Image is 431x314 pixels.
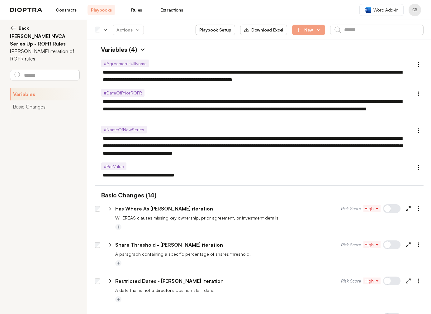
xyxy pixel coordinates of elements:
[123,5,150,15] a: Rules
[115,287,424,293] p: A date that is not a director's position start date.
[115,205,213,212] p: Has Where As [PERSON_NAME] iteration
[365,242,379,248] span: High
[341,278,361,284] span: Risk Score
[115,241,223,249] p: Share Threshold - [PERSON_NAME] iteration
[10,25,79,31] button: Back
[115,260,121,266] button: Add tag
[365,278,379,284] span: High
[158,5,186,15] a: Extractions
[363,241,381,248] button: High
[10,100,79,113] button: Basic Changes
[373,7,398,13] span: Word Add-in
[101,60,149,67] span: # AgreementFullName
[115,277,224,285] p: Restricted Dates - [PERSON_NAME] iteration
[115,224,121,230] button: Add tag
[140,46,146,53] img: Expand
[115,251,424,257] p: A paragraph containing a specific percentage of shares threshold.
[359,4,404,16] a: Word Add-in
[115,215,424,221] p: WHEREAS clauses missing key ownership, prior agreement, or investment details.
[101,126,147,133] span: # NameOfNewSeries
[292,25,325,35] button: New
[341,242,361,248] span: Risk Score
[95,191,156,200] h1: Basic Changes (14)
[196,25,235,35] button: Playbook Setup
[10,8,42,12] img: logo
[111,24,145,36] span: Actions
[101,162,126,170] span: # ParValue
[10,32,79,47] h2: [PERSON_NAME] NVCA Series Up - ROFR Rules
[113,25,144,35] button: Actions
[10,88,79,100] button: Variables
[88,5,115,15] a: Playbooks
[409,4,421,16] button: Profile menu
[101,89,144,97] span: # DateOfPriorROFR
[115,296,121,302] button: Add tag
[10,25,16,31] img: left arrow
[19,25,29,31] span: Back
[365,205,379,212] span: High
[240,25,287,35] button: Download Excel
[10,47,79,62] p: [PERSON_NAME] iteration of ROFR rules
[95,45,137,54] h1: Variables (4)
[341,205,361,212] span: Risk Score
[52,5,80,15] a: Contracts
[365,7,371,13] img: word
[363,278,381,284] button: High
[95,27,100,33] div: Select all
[363,205,381,212] button: High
